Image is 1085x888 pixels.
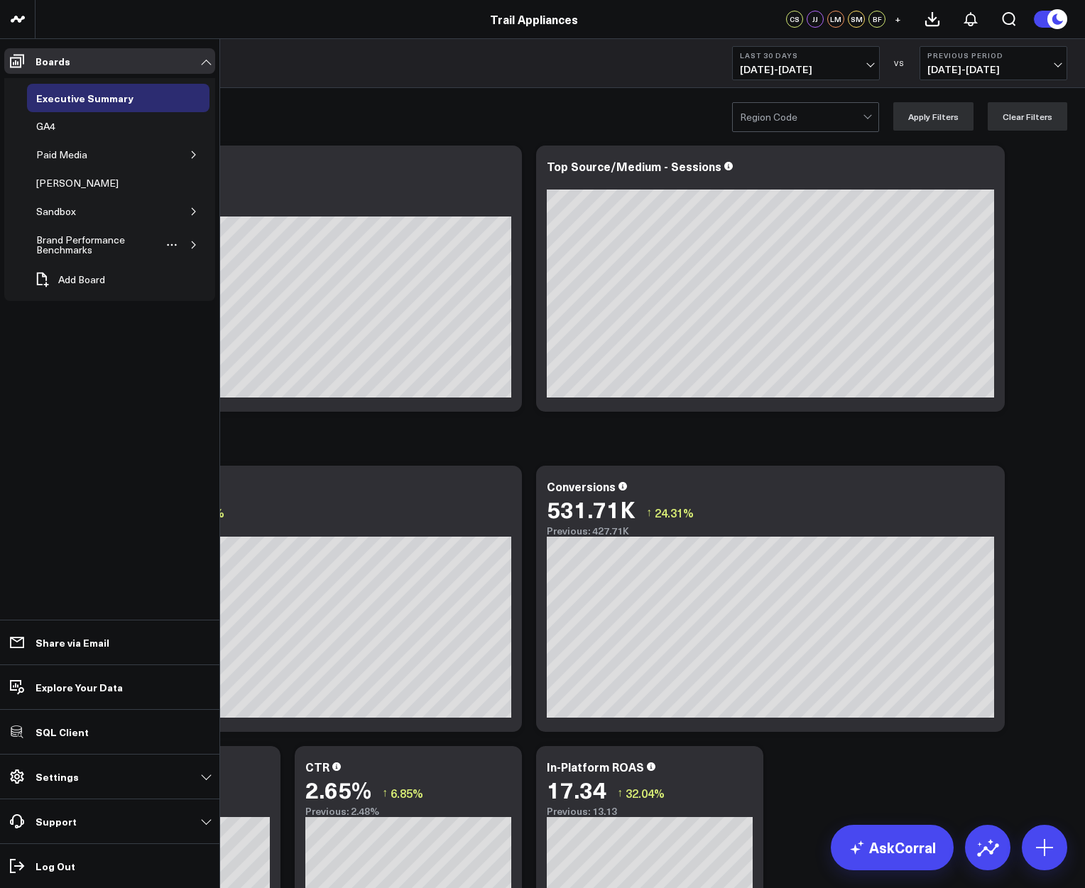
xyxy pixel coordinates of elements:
[33,175,122,192] div: [PERSON_NAME]
[36,771,79,782] p: Settings
[58,274,105,285] span: Add Board
[927,51,1059,60] b: Previous Period
[36,816,77,827] p: Support
[893,102,974,131] button: Apply Filters
[33,146,91,163] div: Paid Media
[36,681,123,693] p: Explore Your Data
[27,264,112,295] button: Add Board
[920,46,1067,80] button: Previous Period[DATE]-[DATE]
[33,203,80,220] div: Sandbox
[64,525,511,537] div: Previous: $123.69K
[27,226,187,264] a: Brand Performance BenchmarksOpen board menu
[305,759,329,774] div: CTR
[887,59,912,67] div: VS
[36,55,70,67] p: Boards
[740,51,872,60] b: Last 30 Days
[391,785,423,801] span: 6.85%
[4,853,215,879] a: Log Out
[64,205,511,216] div: Previous: 606.48K
[36,726,89,738] p: SQL Client
[827,11,844,28] div: LM
[927,64,1059,75] span: [DATE] - [DATE]
[895,14,901,24] span: +
[163,239,181,251] button: Open board menu
[27,84,164,112] a: Executive SummaryOpen board menu
[27,169,149,197] a: [PERSON_NAME]Open board menu
[646,503,652,522] span: ↑
[547,777,606,802] div: 17.34
[547,496,636,522] div: 531.71K
[889,11,906,28] button: +
[305,806,511,817] div: Previous: 2.48%
[36,860,75,872] p: Log Out
[655,505,694,520] span: 24.31%
[382,784,388,802] span: ↑
[27,112,86,141] a: GA4Open board menu
[33,231,163,258] div: Brand Performance Benchmarks
[4,719,215,745] a: SQL Client
[547,158,721,174] div: Top Source/Medium - Sessions
[547,759,644,774] div: In-Platform ROAS
[807,11,824,28] div: JJ
[547,478,616,494] div: Conversions
[988,102,1067,131] button: Clear Filters
[740,64,872,75] span: [DATE] - [DATE]
[732,46,880,80] button: Last 30 Days[DATE]-[DATE]
[626,785,665,801] span: 32.04%
[305,777,371,802] div: 2.65%
[786,11,803,28] div: CS
[27,197,107,226] a: SandboxOpen board menu
[831,825,954,870] a: AskCorral
[27,141,118,169] a: Paid MediaOpen board menu
[848,11,865,28] div: SM
[547,806,753,817] div: Previous: 13.13
[617,784,623,802] span: ↑
[33,118,59,135] div: GA4
[490,11,578,27] a: Trail Appliances
[33,89,137,106] div: Executive Summary
[868,11,885,28] div: BF
[547,525,994,537] div: Previous: 427.71K
[36,637,109,648] p: Share via Email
